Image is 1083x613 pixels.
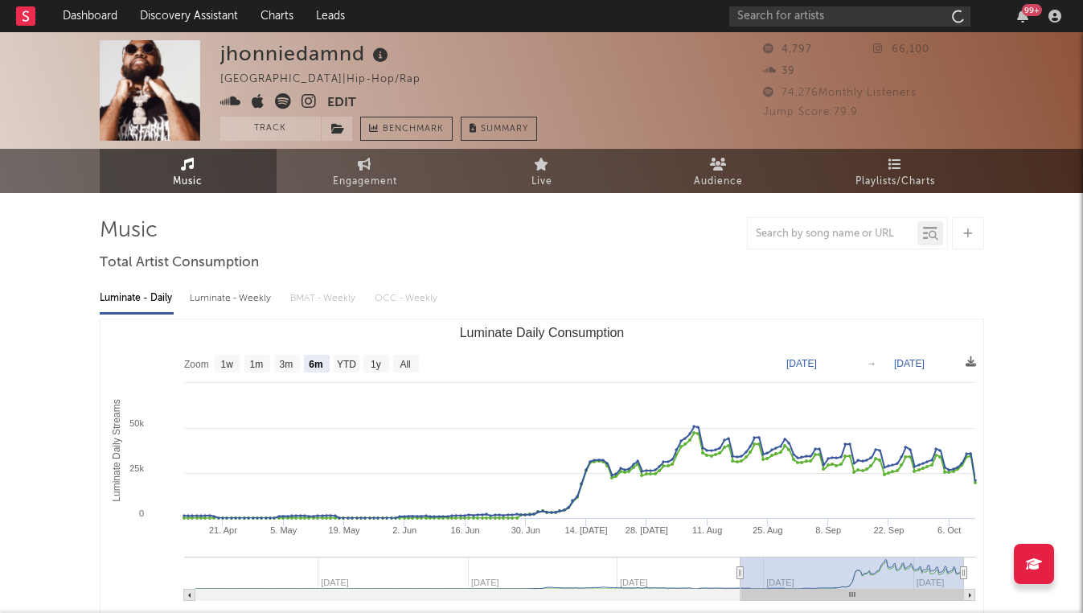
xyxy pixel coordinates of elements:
text: 19. May [328,525,360,535]
text: 5. May [270,525,297,535]
text: 25. Aug [753,525,782,535]
text: 11. Aug [691,525,721,535]
button: 99+ [1017,10,1028,23]
span: Audience [694,172,743,191]
text: 28. [DATE] [625,525,667,535]
text: 22. Sep [873,525,904,535]
text: 0 [138,508,143,518]
span: 39 [763,66,795,76]
text: 1y [371,359,381,370]
a: Benchmark [360,117,453,141]
text: 6. Oct [937,525,961,535]
text: 50k [129,418,144,428]
text: → [867,358,876,369]
text: Zoom [184,359,209,370]
text: 8. Sep [815,525,841,535]
span: Summary [481,125,528,134]
span: Playlists/Charts [855,172,935,191]
span: 66,100 [873,44,929,55]
button: Summary [461,117,537,141]
input: Search for artists [729,6,970,27]
div: 99 + [1022,4,1042,16]
a: Live [453,149,630,193]
div: [GEOGRAPHIC_DATA] | Hip-Hop/Rap [220,70,439,89]
button: Track [220,117,321,141]
text: 6m [309,359,322,370]
text: [DATE] [894,358,925,369]
span: 4,797 [763,44,812,55]
a: Audience [630,149,807,193]
text: 1w [220,359,233,370]
button: Edit [327,93,356,113]
text: 16. Jun [450,525,479,535]
span: Jump Score: 79.9 [763,107,858,117]
text: 3m [279,359,293,370]
div: Luminate - Weekly [190,285,274,312]
span: 74,276 Monthly Listeners [763,88,917,98]
a: Playlists/Charts [807,149,984,193]
span: Benchmark [383,120,444,139]
div: jhonniedamnd [220,40,392,67]
text: Luminate Daily Consumption [459,326,624,339]
span: Total Artist Consumption [100,253,259,273]
span: Engagement [333,172,397,191]
div: Luminate - Daily [100,285,174,312]
text: 30. Jun [511,525,539,535]
text: 21. Apr [208,525,236,535]
text: [DATE] [786,358,817,369]
text: 1m [249,359,263,370]
text: 25k [129,463,144,473]
span: Music [173,172,203,191]
a: Music [100,149,277,193]
a: Engagement [277,149,453,193]
text: 2. Jun [392,525,416,535]
text: 14. [DATE] [564,525,607,535]
text: All [400,359,410,370]
input: Search by song name or URL [748,228,917,241]
text: Luminate Daily Streams [110,399,121,501]
span: Live [531,172,552,191]
text: YTD [336,359,355,370]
